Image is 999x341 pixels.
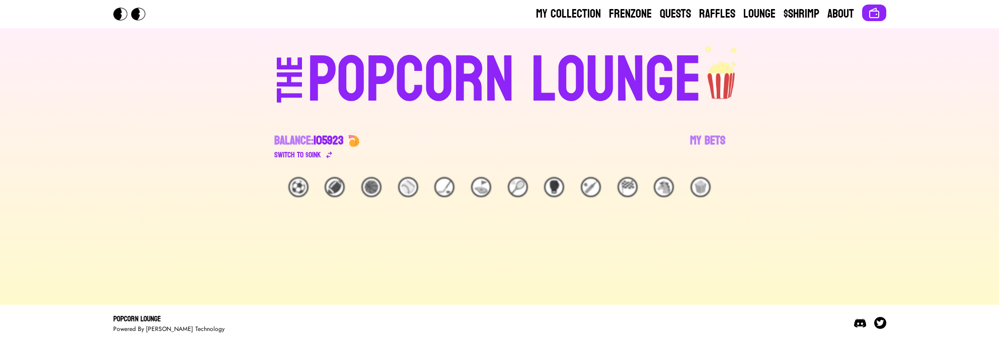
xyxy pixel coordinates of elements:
div: Balance: [274,133,344,149]
div: 🎾 [508,177,528,197]
a: THEPOPCORN LOUNGEpopcorn [190,44,810,113]
div: 🏒 [434,177,454,197]
div: 🥊 [544,177,564,197]
div: 🍿 [690,177,711,197]
div: ⛳️ [471,177,491,197]
div: 🏀 [361,177,381,197]
a: Quests [660,6,691,22]
a: My Bets [690,133,725,161]
div: 🏁 [618,177,638,197]
div: 🏈 [325,177,345,197]
div: Switch to $ OINK [274,149,321,161]
img: popcorn [702,44,743,101]
img: Twitter [874,317,886,329]
div: 🏏 [581,177,601,197]
img: Popcorn [113,8,153,21]
div: Powered By [PERSON_NAME] Technology [113,325,224,333]
a: $Shrimp [784,6,819,22]
div: Popcorn Lounge [113,313,224,325]
a: My Collection [536,6,601,22]
a: About [827,6,854,22]
img: 🍤 [348,135,360,147]
span: 105923 [314,130,344,151]
div: ⚽️ [288,177,309,197]
a: Frenzone [609,6,652,22]
img: Connect wallet [868,7,880,19]
a: Raffles [699,6,735,22]
div: THE [272,56,308,123]
div: 🐴 [654,177,674,197]
div: POPCORN LOUNGE [308,48,702,113]
img: Discord [854,317,866,329]
a: Lounge [743,6,776,22]
div: ⚾️ [398,177,418,197]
